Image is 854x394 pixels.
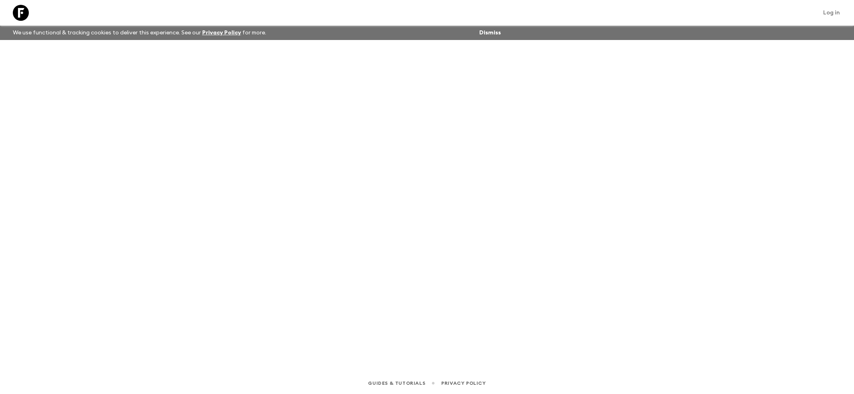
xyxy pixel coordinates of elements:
button: Dismiss [477,27,503,38]
a: Log in [819,7,844,18]
p: We use functional & tracking cookies to deliver this experience. See our for more. [10,26,269,40]
a: Privacy Policy [202,30,241,36]
a: Privacy Policy [441,379,486,388]
a: Guides & Tutorials [368,379,425,388]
